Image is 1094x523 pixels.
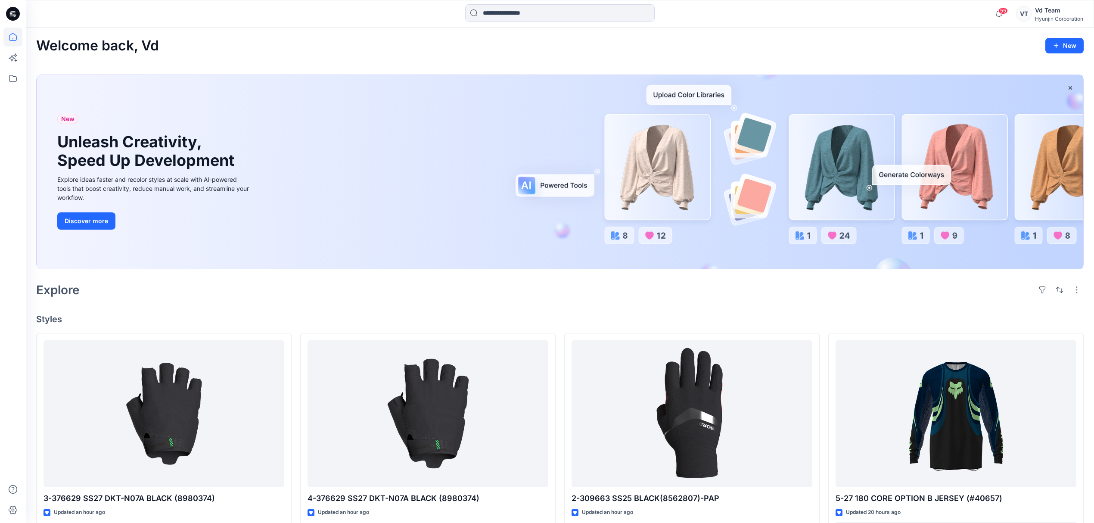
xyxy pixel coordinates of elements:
[57,175,251,202] div: Explore ideas faster and recolor styles at scale with AI-powered tools that boost creativity, red...
[308,340,548,488] a: 4-376629 SS27 DKT-N07A BLACK (8980374)
[44,340,284,488] a: 3-376629 SS27 DKT-N07A BLACK (8980374)
[54,508,105,517] p: Updated an hour ago
[846,508,901,517] p: Updated 20 hours ago
[572,340,812,488] a: 2-309663 SS25 BLACK(8562807)-PAP
[318,508,369,517] p: Updated an hour ago
[1016,6,1032,22] div: VT
[308,492,548,504] p: 4-376629 SS27 DKT-N07A BLACK (8980374)
[582,508,633,517] p: Updated an hour ago
[57,212,115,230] button: Discover more
[572,492,812,504] p: 2-309663 SS25 BLACK(8562807)-PAP
[1045,38,1084,53] button: New
[998,7,1008,14] span: 55
[57,133,238,170] h1: Unleash Creativity, Speed Up Development
[1035,5,1083,16] div: Vd Team
[36,314,1084,324] h4: Styles
[1035,16,1083,22] div: Hyunjin Corporation
[36,283,80,297] h2: Explore
[36,38,159,54] h2: Welcome back, Vd
[61,114,75,124] span: New
[57,212,251,230] a: Discover more
[836,340,1076,488] a: 5-27 180 CORE OPTION B JERSEY (#40657)
[836,492,1076,504] p: 5-27 180 CORE OPTION B JERSEY (#40657)
[44,492,284,504] p: 3-376629 SS27 DKT-N07A BLACK (8980374)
